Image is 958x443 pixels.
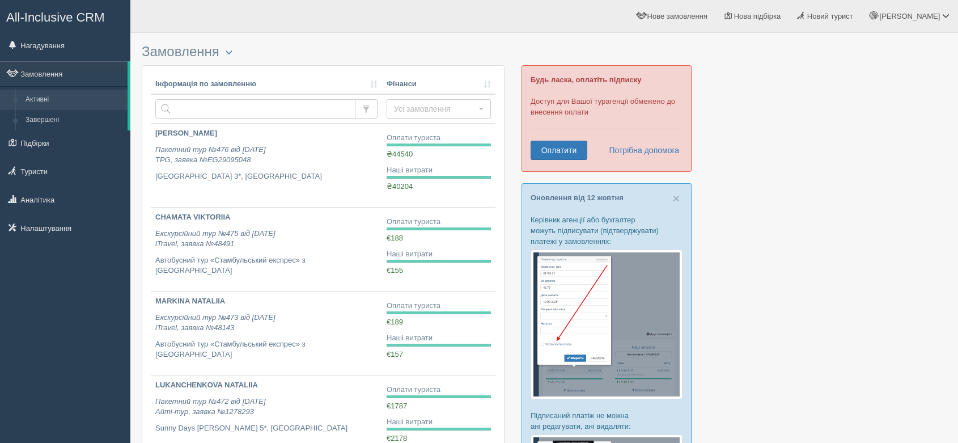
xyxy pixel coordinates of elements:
span: Нова підбірка [734,12,781,20]
i: Екскурсійний тур №475 від [DATE] iTravel, заявка №48491 [155,229,275,248]
div: Наші витрати [387,249,491,260]
a: All-Inclusive CRM [1,1,130,32]
h3: Замовлення [142,44,505,60]
p: Sunny Days [PERSON_NAME] 5*, [GEOGRAPHIC_DATA] [155,423,378,434]
span: Новий турист [807,12,853,20]
span: €155 [387,266,403,275]
i: Пакетний тур №476 від [DATE] TPG, заявка №EG29095048 [155,145,266,164]
span: Усі замовлення [394,103,476,115]
div: Оплати туриста [387,301,491,311]
div: Наші витрати [387,165,491,176]
p: Підписаний платіж не можна ані редагувати, ані видаляти: [531,410,683,432]
p: Автобусний тур «Стамбульський експрес» з [GEOGRAPHIC_DATA] [155,339,378,360]
span: €1787 [387,402,407,410]
i: Екскурсійний тур №473 від [DATE] iTravel, заявка №48143 [155,313,275,332]
a: Потрібна допомога [601,141,680,160]
div: Оплати туриста [387,385,491,395]
span: €157 [387,350,403,358]
p: Автобусний тур «Стамбульський експрес» з [GEOGRAPHIC_DATA] [155,255,378,276]
p: Керівник агенції або бухгалтер можуть підписувати (підтверджувати) платежі у замовленнях: [531,214,683,247]
span: €189 [387,318,403,326]
span: €2178 [387,434,407,442]
b: CHAMATA VIKTORIIA [155,213,230,221]
div: Доступ для Вашої турагенції обмежено до внесення оплати [522,65,692,172]
span: Нове замовлення [647,12,707,20]
a: Фінанси [387,79,491,90]
div: Наші витрати [387,333,491,344]
span: ₴40204 [387,182,413,191]
div: Оплати туриста [387,217,491,227]
button: Close [673,192,680,204]
a: Оплатити [531,141,587,160]
button: Усі замовлення [387,99,491,119]
b: LUKANCHENKOVA NATALIIA [155,381,258,389]
a: [PERSON_NAME] Пакетний тур №476 від [DATE]TPG, заявка №EG29095048 [GEOGRAPHIC_DATA] 3*, [GEOGRAPH... [151,124,382,207]
img: %D0%BF%D1%96%D0%B4%D1%82%D0%B2%D0%B5%D1%80%D0%B4%D0%B6%D0%B5%D0%BD%D0%BD%D1%8F-%D0%BE%D0%BF%D0%BB... [531,250,683,399]
b: [PERSON_NAME] [155,129,217,137]
a: Оновлення від 12 жовтня [531,193,624,202]
a: Активні [20,90,128,110]
i: Пакетний тур №472 від [DATE] Айті-тур, заявка №1278293 [155,397,266,416]
input: Пошук за номером замовлення, ПІБ або паспортом туриста [155,99,355,119]
a: MARKINA NATALIIA Екскурсійний тур №473 від [DATE]iTravel, заявка №48143 Автобусний тур «Стамбульс... [151,292,382,375]
span: All-Inclusive CRM [6,10,105,24]
span: × [673,192,680,205]
div: Наші витрати [387,417,491,428]
b: Будь ласка, оплатіть підписку [531,75,641,84]
b: MARKINA NATALIIA [155,297,225,305]
span: [PERSON_NAME] [879,12,940,20]
a: Завершені [20,110,128,130]
a: Інформація по замовленню [155,79,378,90]
span: €188 [387,234,403,242]
p: [GEOGRAPHIC_DATA] 3*, [GEOGRAPHIC_DATA] [155,171,378,182]
span: ₴44540 [387,150,413,158]
div: Оплати туриста [387,133,491,144]
a: CHAMATA VIKTORIIA Екскурсійний тур №475 від [DATE]iTravel, заявка №48491 Автобусний тур «Стамбуль... [151,208,382,291]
